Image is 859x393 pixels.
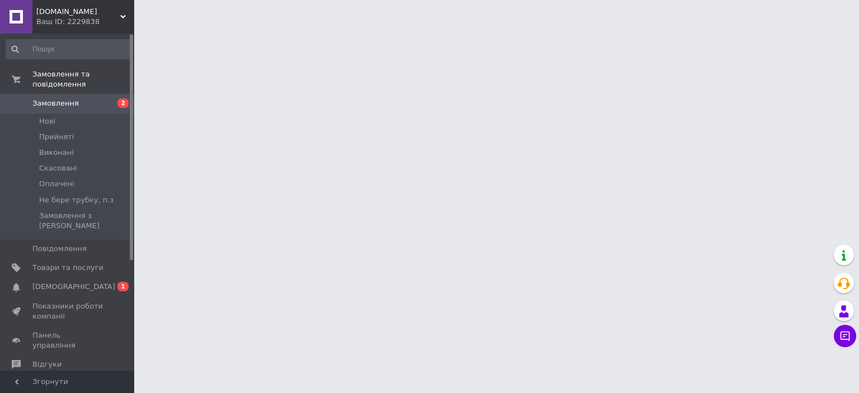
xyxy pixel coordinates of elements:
[32,98,79,108] span: Замовлення
[32,359,62,370] span: Відгуки
[117,98,129,108] span: 2
[39,211,131,231] span: Замовлення з [PERSON_NAME]
[32,282,115,292] span: [DEMOGRAPHIC_DATA]
[32,301,103,321] span: Показники роботи компанії
[6,39,132,59] input: Пошук
[834,325,856,347] button: Чат з покупцем
[117,282,129,291] span: 1
[32,244,87,254] span: Повідомлення
[39,163,77,173] span: Скасовані
[36,7,120,17] span: Mobileparts.com.ua
[32,330,103,351] span: Панель управління
[39,195,114,205] span: Не бере трубку, п.з
[39,148,74,158] span: Виконані
[32,69,134,89] span: Замовлення та повідомлення
[39,179,74,189] span: Оплачені
[32,263,103,273] span: Товари та послуги
[39,116,55,126] span: Нові
[39,132,74,142] span: Прийняті
[36,17,134,27] div: Ваш ID: 2229838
